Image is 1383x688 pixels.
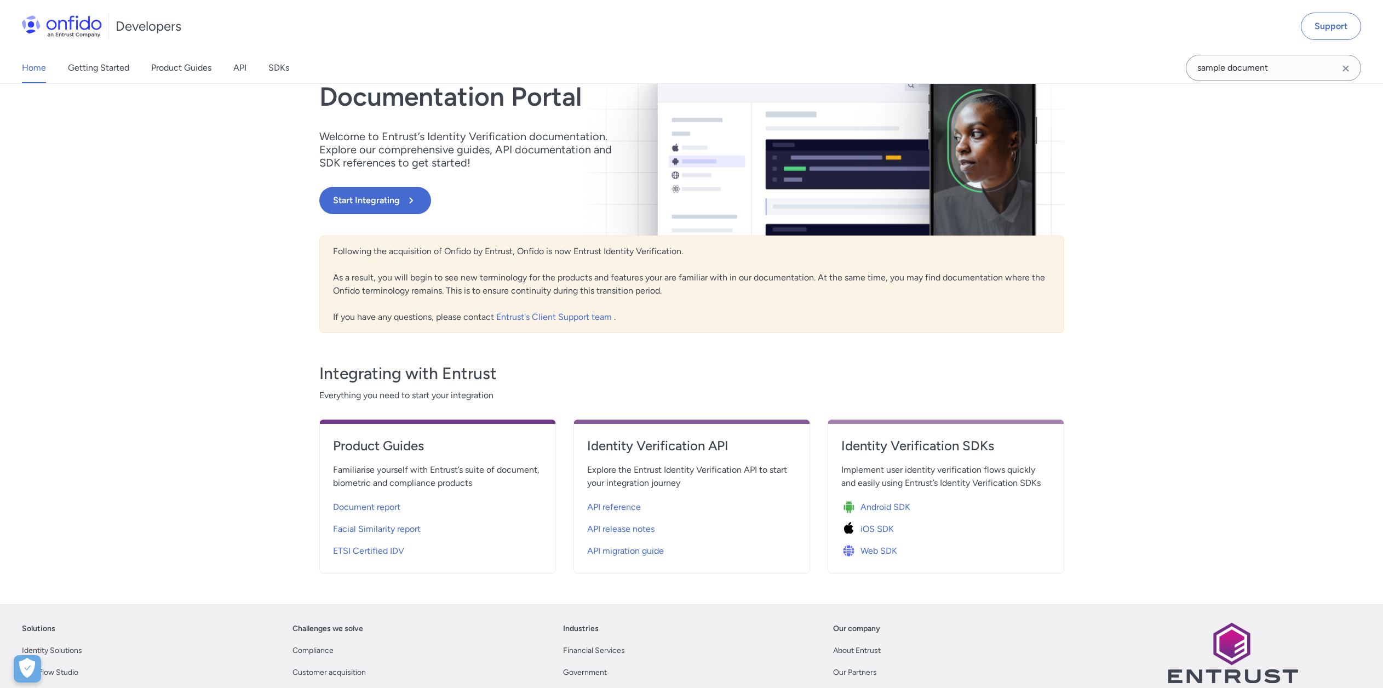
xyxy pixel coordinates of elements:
a: Icon Web SDKWeb SDK [841,538,1051,560]
a: Workflow Studio [22,666,78,679]
input: Onfido search input field [1186,55,1361,81]
span: Android SDK [860,501,910,514]
a: Getting Started [68,53,129,83]
img: Icon Web SDK [841,543,860,559]
span: ETSI Certified IDV [333,544,404,558]
a: Challenges we solve [292,622,363,635]
a: Customer acquisition [292,666,366,679]
a: Entrust's Client Support team [496,312,614,322]
h1: Developers [116,18,181,35]
img: Entrust logo [1167,622,1298,683]
a: Financial Services [563,644,625,657]
div: Cookie Preferences [14,655,41,683]
a: Compliance [292,644,334,657]
h4: Identity Verification SDKs [841,437,1051,455]
h4: Product Guides [333,437,542,455]
a: Identity Verification API [587,437,796,463]
svg: Clear search field button [1339,62,1352,75]
span: API reference [587,501,641,514]
a: Product Guides [151,53,211,83]
span: Everything you need to start your integration [319,389,1064,402]
a: Solutions [22,622,55,635]
a: API reference [587,494,796,516]
span: Explore the Entrust Identity Verification API to start your integration journey [587,463,796,490]
span: API migration guide [587,544,664,558]
span: iOS SDK [860,523,894,536]
a: About Entrust [833,644,881,657]
a: API [233,53,246,83]
span: Document report [333,501,400,514]
span: Web SDK [860,544,897,558]
a: API release notes [587,516,796,538]
button: Start Integrating [319,187,431,214]
a: Our Partners [833,666,877,679]
img: Onfido Logo [22,15,102,37]
a: Facial Similarity report [333,516,542,538]
span: Implement user identity verification flows quickly and easily using Entrust’s Identity Verificati... [841,463,1051,490]
a: Support [1301,13,1361,40]
span: Familiarise yourself with Entrust’s suite of document, biometric and compliance products [333,463,542,490]
h3: Integrating with Entrust [319,363,1064,385]
a: Home [22,53,46,83]
span: API release notes [587,523,655,536]
a: Product Guides [333,437,542,463]
p: Welcome to Entrust’s Identity Verification documentation. Explore our comprehensive guides, API d... [319,130,626,169]
img: Icon Android SDK [841,500,860,515]
a: Icon Android SDKAndroid SDK [841,494,1051,516]
button: Open Preferences [14,655,41,683]
a: SDKs [268,53,289,83]
a: Document report [333,494,542,516]
a: Identity Solutions [22,644,82,657]
a: Government [563,666,607,679]
span: Facial Similarity report [333,523,421,536]
img: Icon iOS SDK [841,521,860,537]
a: Icon iOS SDKiOS SDK [841,516,1051,538]
a: ETSI Certified IDV [333,538,542,560]
div: Following the acquisition of Onfido by Entrust, Onfido is now Entrust Identity Verification. As a... [319,236,1064,333]
h4: Identity Verification API [587,437,796,455]
a: Identity Verification SDKs [841,437,1051,463]
a: Start Integrating [319,187,841,214]
a: Our company [833,622,880,635]
a: Industries [563,622,599,635]
a: API migration guide [587,538,796,560]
